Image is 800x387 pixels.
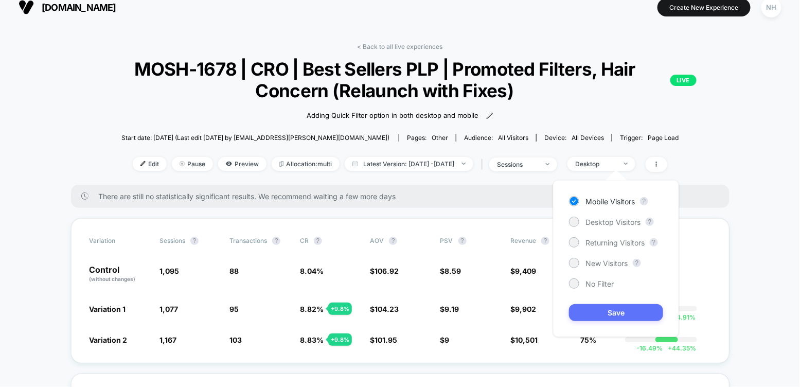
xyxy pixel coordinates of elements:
[536,134,612,142] span: Device:
[279,161,283,167] img: rebalance
[445,267,461,275] span: 8.59
[646,218,654,226] button: ?
[345,157,473,171] span: Latest Version: [DATE] - [DATE]
[90,336,128,344] span: Variation 2
[190,237,199,245] button: ?
[585,197,635,206] span: Mobile Visitors
[432,134,448,142] span: other
[585,279,614,288] span: No Filter
[440,336,450,344] span: $
[159,305,178,313] span: 1,077
[624,163,628,165] img: end
[307,111,478,121] span: Adding Quick Filter option in both desktop and mobile
[445,336,450,344] span: 9
[180,161,185,166] img: end
[358,43,443,50] a: < Back to all live experiences
[637,344,663,352] span: -16.49 %
[648,134,679,142] span: Page Load
[650,238,658,247] button: ?
[510,237,536,244] span: Revenue
[440,237,453,244] span: PSV
[458,237,467,245] button: ?
[300,237,309,244] span: CR
[90,237,146,245] span: Variation
[229,237,267,244] span: Transactions
[515,305,536,313] span: 9,902
[172,157,213,171] span: Pause
[352,161,358,166] img: calendar
[375,336,397,344] span: 101.95
[370,336,397,344] span: $
[498,134,528,142] span: All Visitors
[370,237,384,244] span: AOV
[328,303,352,315] div: + 9.8 %
[104,58,697,101] span: MOSH-1678 | CRO | Best Sellers PLP | Promoted Filters, Hair Concern (Relaunch with Fixes)
[140,161,146,166] img: edit
[510,267,536,275] span: $
[42,2,116,13] span: [DOMAIN_NAME]
[585,238,645,247] span: Returning Visitors
[229,305,239,313] span: 95
[90,305,126,313] span: Variation 1
[620,134,679,142] div: Trigger:
[633,259,641,267] button: ?
[159,237,185,244] span: Sessions
[314,237,322,245] button: ?
[300,305,324,313] span: 8.82 %
[300,336,324,344] span: 8.83 %
[440,267,461,275] span: $
[585,218,641,226] span: Desktop Visitors
[670,75,696,86] p: LIVE
[133,157,167,171] span: Edit
[159,336,176,344] span: 1,167
[546,163,549,165] img: end
[663,344,697,352] span: 44.35 %
[300,267,324,275] span: 8.04 %
[478,157,489,172] span: |
[569,304,663,321] button: Save
[510,336,538,344] span: $
[585,259,628,268] span: New Visitors
[668,344,672,352] span: +
[541,237,549,245] button: ?
[375,267,399,275] span: 106.92
[90,276,136,282] span: (without changes)
[640,197,648,205] button: ?
[328,333,352,346] div: + 9.8 %
[229,336,242,344] span: 103
[445,305,459,313] span: 9.19
[272,157,340,171] span: Allocation: multi
[229,267,239,275] span: 88
[218,157,266,171] span: Preview
[407,134,448,142] div: Pages:
[515,336,538,344] span: 10,501
[440,305,459,313] span: $
[272,237,280,245] button: ?
[389,237,397,245] button: ?
[375,305,399,313] span: 104.23
[464,134,528,142] div: Audience:
[575,160,616,168] div: Desktop
[515,267,536,275] span: 9,409
[90,266,149,283] p: Control
[510,305,536,313] span: $
[121,134,390,142] span: Start date: [DATE] (Last edit [DATE] by [EMAIL_ADDRESS][PERSON_NAME][DOMAIN_NAME])
[159,267,179,275] span: 1,095
[572,134,604,142] span: all devices
[99,192,709,201] span: There are still no statistically significant results. We recommend waiting a few more days
[370,305,399,313] span: $
[370,267,399,275] span: $
[497,161,538,168] div: sessions
[462,163,466,165] img: end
